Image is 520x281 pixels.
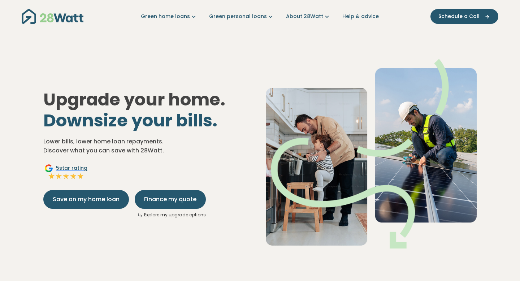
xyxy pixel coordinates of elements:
button: Save on my home loan [43,190,129,209]
a: Help & advice [342,13,379,20]
a: Green personal loans [209,13,274,20]
nav: Main navigation [22,7,498,26]
span: Downsize your bills. [43,108,217,133]
span: Schedule a Call [438,13,480,20]
span: Finance my quote [144,195,196,204]
p: Lower bills, lower home loan repayments. Discover what you can save with 28Watt. [43,137,254,155]
img: Full star [55,173,62,180]
a: About 28Watt [286,13,331,20]
a: Explore my upgrade options [144,212,206,218]
img: 28Watt [22,9,83,24]
img: Dad helping toddler [266,59,477,248]
span: 5 star rating [56,164,87,172]
img: Google [44,164,53,173]
a: Green home loans [141,13,198,20]
img: Full star [62,173,70,180]
img: Full star [48,173,55,180]
span: Save on my home loan [53,195,120,204]
button: Schedule a Call [430,9,498,24]
button: Finance my quote [135,190,206,209]
img: Full star [70,173,77,180]
a: Google5star ratingFull starFull starFull starFull starFull star [43,164,88,181]
img: Full star [77,173,84,180]
h1: Upgrade your home. [43,89,254,131]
